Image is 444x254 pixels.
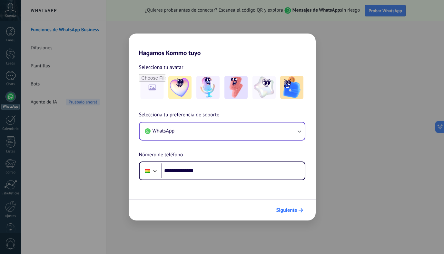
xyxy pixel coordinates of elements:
[252,76,276,99] img: -4.jpeg
[129,34,316,57] h2: Hagamos Kommo tuyo
[196,76,220,99] img: -2.jpeg
[168,76,192,99] img: -1.jpeg
[142,164,154,178] div: Bolivia: + 591
[139,111,220,119] span: Selecciona tu preferencia de soporte
[139,151,183,159] span: Número de teléfono
[280,76,303,99] img: -5.jpeg
[153,128,175,134] span: WhatsApp
[140,122,305,140] button: WhatsApp
[273,205,306,216] button: Siguiente
[224,76,248,99] img: -3.jpeg
[276,208,297,212] span: Siguiente
[139,63,183,72] span: Selecciona tu avatar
